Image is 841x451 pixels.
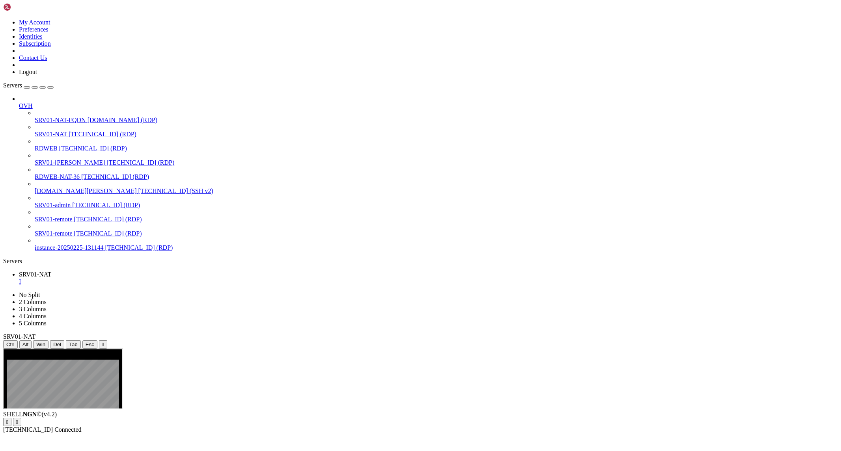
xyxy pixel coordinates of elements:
[19,69,37,75] a: Logout
[35,145,58,152] span: RDWEB
[19,320,47,327] a: 5 Columns
[35,152,838,166] li: SRV01-[PERSON_NAME] [TECHNICAL_ID] (RDP)
[3,82,22,89] span: Servers
[35,223,838,237] li: SRV01-remote [TECHNICAL_ID] (RDP)
[59,145,127,152] span: [TECHNICAL_ID] (RDP)
[54,426,81,433] span: Connected
[35,216,838,223] a: SRV01-remote [TECHNICAL_ID] (RDP)
[35,166,838,180] li: RDWEB-NAT-36 [TECHNICAL_ID] (RDP)
[35,187,838,195] a: [DOMAIN_NAME][PERSON_NAME] [TECHNICAL_ID] (SSH v2)
[35,195,838,209] li: SRV01-admin [TECHNICAL_ID] (RDP)
[88,117,157,123] span: [DOMAIN_NAME] (RDP)
[50,340,64,349] button: Del
[6,341,15,347] span: Ctrl
[19,95,838,251] li: OVH
[19,340,32,349] button: Alt
[35,159,838,166] a: SRV01-[PERSON_NAME] [TECHNICAL_ID] (RDP)
[35,244,838,251] a: instance-20250225-131144 [TECHNICAL_ID] (RDP)
[3,258,838,265] div: Servers
[23,411,37,418] b: NGN
[99,340,107,349] button: 
[22,341,29,347] span: Alt
[35,202,838,209] a: SRV01-admin [TECHNICAL_ID] (RDP)
[35,209,838,223] li: SRV01-remote [TECHNICAL_ID] (RDP)
[81,173,149,180] span: [TECHNICAL_ID] (RDP)
[74,230,142,237] span: [TECHNICAL_ID] (RDP)
[35,117,86,123] span: SRV01-NAT-FQDN
[35,124,838,138] li: SRV01-NAT [TECHNICAL_ID] (RDP)
[19,271,51,278] span: SRV01-NAT
[35,237,838,251] li: instance-20250225-131144 [TECHNICAL_ID] (RDP)
[19,291,40,298] a: No Split
[19,19,50,26] a: My Account
[42,411,57,418] span: 4.2.0
[3,3,48,11] img: Shellngn
[3,426,53,433] span: [TECHNICAL_ID]
[69,131,136,137] span: [TECHNICAL_ID] (RDP)
[35,180,838,195] li: [DOMAIN_NAME][PERSON_NAME] [TECHNICAL_ID] (SSH v2)
[53,341,61,347] span: Del
[19,271,838,285] a: SRV01-NAT
[6,419,8,425] div: 
[35,131,67,137] span: SRV01-NAT
[16,419,18,425] div: 
[105,244,173,251] span: [TECHNICAL_ID] (RDP)
[74,216,142,223] span: [TECHNICAL_ID] (RDP)
[3,418,11,426] button: 
[3,411,57,418] span: SHELL ©
[35,159,105,166] span: SRV01-[PERSON_NAME]
[35,187,137,194] span: [DOMAIN_NAME][PERSON_NAME]
[35,173,80,180] span: RDWEB-NAT-36
[35,145,838,152] a: RDWEB [TECHNICAL_ID] (RDP)
[35,138,838,152] li: RDWEB [TECHNICAL_ID] (RDP)
[35,117,838,124] a: SRV01-NAT-FQDN [DOMAIN_NAME] (RDP)
[19,40,51,47] a: Subscription
[3,333,35,340] span: SRV01-NAT
[35,216,73,223] span: SRV01-remote
[86,341,94,347] span: Esc
[19,26,48,33] a: Preferences
[35,230,838,237] a: SRV01-remote [TECHNICAL_ID] (RDP)
[66,340,81,349] button: Tab
[106,159,174,166] span: [TECHNICAL_ID] (RDP)
[35,131,838,138] a: SRV01-NAT [TECHNICAL_ID] (RDP)
[19,54,47,61] a: Contact Us
[19,313,47,319] a: 4 Columns
[13,418,21,426] button: 
[33,340,48,349] button: Win
[3,340,18,349] button: Ctrl
[35,230,73,237] span: SRV01-remote
[19,102,33,109] span: OVH
[19,306,47,312] a: 3 Columns
[19,33,43,40] a: Identities
[19,102,838,110] a: OVH
[35,173,838,180] a: RDWEB-NAT-36 [TECHNICAL_ID] (RDP)
[19,278,838,285] a: 
[36,341,45,347] span: Win
[19,299,47,305] a: 2 Columns
[35,110,838,124] li: SRV01-NAT-FQDN [DOMAIN_NAME] (RDP)
[69,341,78,347] span: Tab
[3,82,54,89] a: Servers
[82,340,97,349] button: Esc
[102,341,104,347] div: 
[138,187,213,194] span: [TECHNICAL_ID] (SSH v2)
[35,244,103,251] span: instance-20250225-131144
[72,202,140,208] span: [TECHNICAL_ID] (RDP)
[35,202,71,208] span: SRV01-admin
